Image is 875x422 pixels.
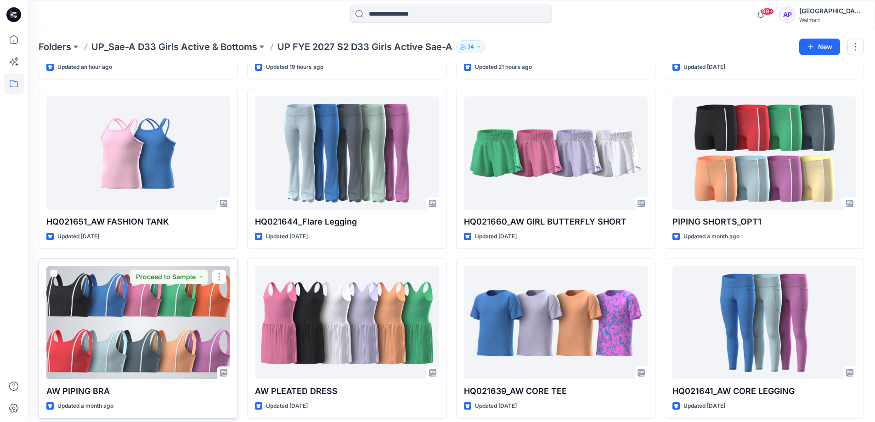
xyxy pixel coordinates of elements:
[799,17,864,23] div: Walmart
[456,40,485,53] button: 74
[46,96,230,210] a: HQ021651_AW FASHION TANK
[468,42,474,52] p: 74
[464,385,648,398] p: HQ021639_AW CORE TEE
[46,215,230,228] p: HQ021651_AW FASHION TANK
[57,401,113,411] p: Updated a month ago
[266,401,308,411] p: Updated [DATE]
[255,215,439,228] p: HQ021644_Flare Legging
[672,266,856,379] a: HQ021641_AW CORE LEGGING
[683,401,725,411] p: Updated [DATE]
[57,232,99,242] p: Updated [DATE]
[672,96,856,210] a: PIPING SHORTS_OPT1
[760,8,774,15] span: 99+
[799,39,840,55] button: New
[277,40,452,53] p: UP FYE 2027 S2 D33 Girls Active Sae-A
[46,266,230,379] a: AW PIPING BRA
[57,62,112,72] p: Updated an hour ago
[672,385,856,398] p: HQ021641_AW CORE LEGGING
[39,40,71,53] a: Folders
[464,266,648,379] a: HQ021639_AW CORE TEE
[672,215,856,228] p: PIPING SHORTS_OPT1
[779,6,796,23] div: AP
[799,6,864,17] div: [GEOGRAPHIC_DATA]
[255,385,439,398] p: AW PLEATED DRESS
[266,62,323,72] p: Updated 19 hours ago
[255,266,439,379] a: AW PLEATED DRESS
[475,62,532,72] p: Updated 21 hours ago
[91,40,257,53] a: UP_Sae-A D33 Girls Active & Bottoms
[464,96,648,210] a: HQ021660_AW GIRL BUTTERFLY SHORT
[475,401,517,411] p: Updated [DATE]
[464,215,648,228] p: HQ021660_AW GIRL BUTTERFLY SHORT
[683,232,740,242] p: Updated a month ago
[266,232,308,242] p: Updated [DATE]
[475,232,517,242] p: Updated [DATE]
[46,385,230,398] p: AW PIPING BRA
[683,62,725,72] p: Updated [DATE]
[255,96,439,210] a: HQ021644_Flare Legging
